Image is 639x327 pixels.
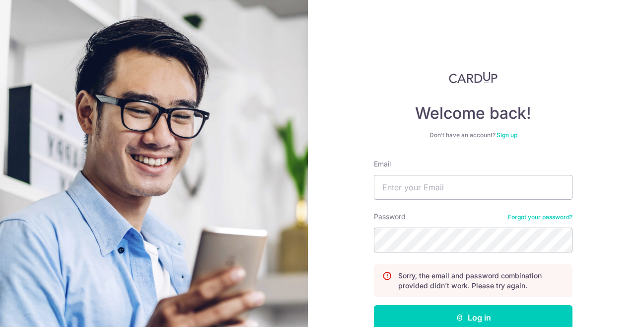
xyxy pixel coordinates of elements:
p: Sorry, the email and password combination provided didn't work. Please try again. [398,271,564,291]
a: Forgot your password? [508,213,572,221]
label: Email [374,159,391,169]
input: Enter your Email [374,175,572,200]
img: CardUp Logo [449,72,497,83]
h4: Welcome back! [374,103,572,123]
label: Password [374,212,406,222]
a: Sign up [497,131,517,139]
div: Don’t have an account? [374,131,572,139]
